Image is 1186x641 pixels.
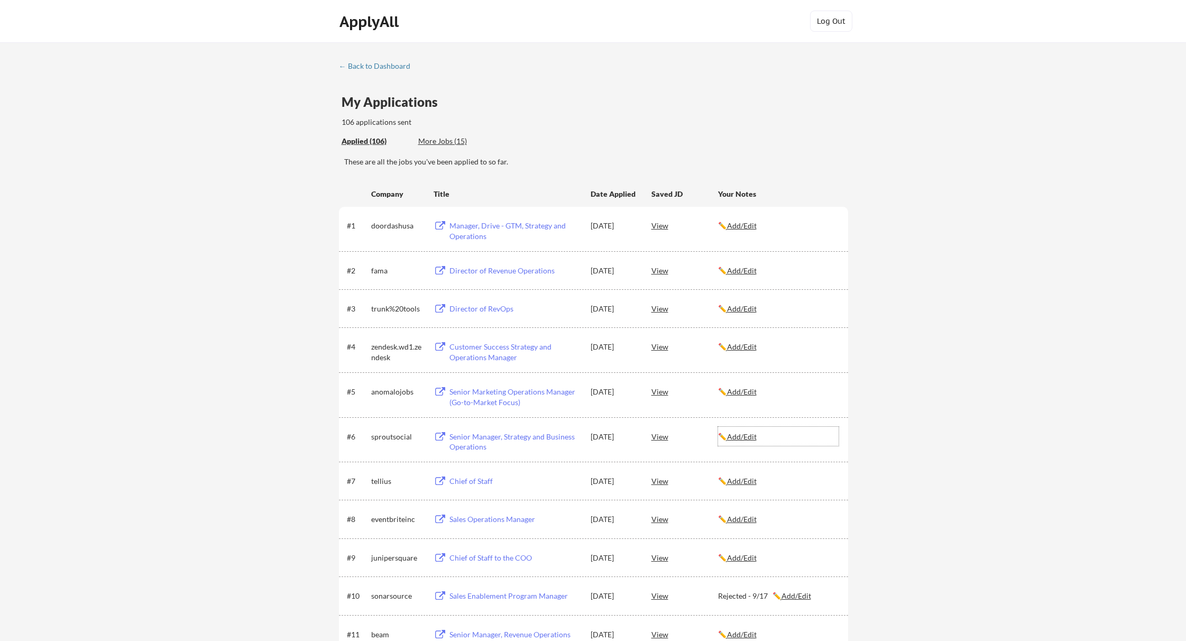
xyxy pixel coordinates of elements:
[591,189,637,199] div: Date Applied
[449,265,581,276] div: Director of Revenue Operations
[591,387,637,397] div: [DATE]
[339,62,418,72] a: ← Back to Dashboard
[371,342,424,362] div: zendesk.wd1.zendesk
[718,221,839,231] div: ✏️
[718,304,839,314] div: ✏️
[651,299,718,318] div: View
[591,304,637,314] div: [DATE]
[591,221,637,231] div: [DATE]
[727,515,757,524] u: Add/Edit
[371,514,424,525] div: eventbriteinc
[651,261,718,280] div: View
[449,514,581,525] div: Sales Operations Manager
[651,427,718,446] div: View
[449,387,581,407] div: Senior Marketing Operations Manager (Go-to-Market Focus)
[342,136,410,147] div: These are all the jobs you've been applied to so far.
[449,304,581,314] div: Director of RevOps
[810,11,852,32] button: Log Out
[371,387,424,397] div: anomalojobs
[347,514,367,525] div: #8
[342,136,410,146] div: Applied (106)
[347,304,367,314] div: #3
[727,342,757,351] u: Add/Edit
[371,432,424,442] div: sproutsocial
[782,591,811,600] u: Add/Edit
[651,586,718,605] div: View
[727,477,757,486] u: Add/Edit
[347,265,367,276] div: #2
[342,117,546,127] div: 106 applications sent
[434,189,581,199] div: Title
[591,553,637,563] div: [DATE]
[339,62,418,70] div: ← Back to Dashboard
[449,476,581,487] div: Chief of Staff
[651,471,718,490] div: View
[449,591,581,601] div: Sales Enablement Program Manager
[727,304,757,313] u: Add/Edit
[727,553,757,562] u: Add/Edit
[591,265,637,276] div: [DATE]
[718,476,839,487] div: ✏️
[347,387,367,397] div: #5
[371,591,424,601] div: sonarsource
[718,342,839,352] div: ✏️
[727,432,757,441] u: Add/Edit
[727,387,757,396] u: Add/Edit
[651,509,718,528] div: View
[718,265,839,276] div: ✏️
[449,629,581,640] div: Senior Manager, Revenue Operations
[371,304,424,314] div: trunk%20tools
[591,514,637,525] div: [DATE]
[347,629,367,640] div: #11
[591,432,637,442] div: [DATE]
[371,189,424,199] div: Company
[449,432,581,452] div: Senior Manager, Strategy and Business Operations
[344,157,848,167] div: These are all the jobs you've been applied to so far.
[591,591,637,601] div: [DATE]
[449,553,581,563] div: Chief of Staff to the COO
[418,136,496,147] div: These are job applications we think you'd be a good fit for, but couldn't apply you to automatica...
[651,216,718,235] div: View
[347,476,367,487] div: #7
[371,476,424,487] div: tellius
[727,630,757,639] u: Add/Edit
[371,629,424,640] div: beam
[371,553,424,563] div: junipersquare
[727,221,757,230] u: Add/Edit
[591,629,637,640] div: [DATE]
[718,189,839,199] div: Your Notes
[651,382,718,401] div: View
[727,266,757,275] u: Add/Edit
[718,432,839,442] div: ✏️
[449,342,581,362] div: Customer Success Strategy and Operations Manager
[718,629,839,640] div: ✏️
[449,221,581,241] div: Manager, Drive - GTM, Strategy and Operations
[718,591,839,601] div: Rejected - 9/17 ✏️
[347,342,367,352] div: #4
[339,13,402,31] div: ApplyAll
[347,591,367,601] div: #10
[418,136,496,146] div: More Jobs (15)
[342,96,446,108] div: My Applications
[591,342,637,352] div: [DATE]
[347,432,367,442] div: #6
[651,548,718,567] div: View
[347,221,367,231] div: #1
[718,514,839,525] div: ✏️
[347,553,367,563] div: #9
[651,184,718,203] div: Saved JD
[718,553,839,563] div: ✏️
[371,265,424,276] div: fama
[591,476,637,487] div: [DATE]
[371,221,424,231] div: doordashusa
[651,337,718,356] div: View
[718,387,839,397] div: ✏️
